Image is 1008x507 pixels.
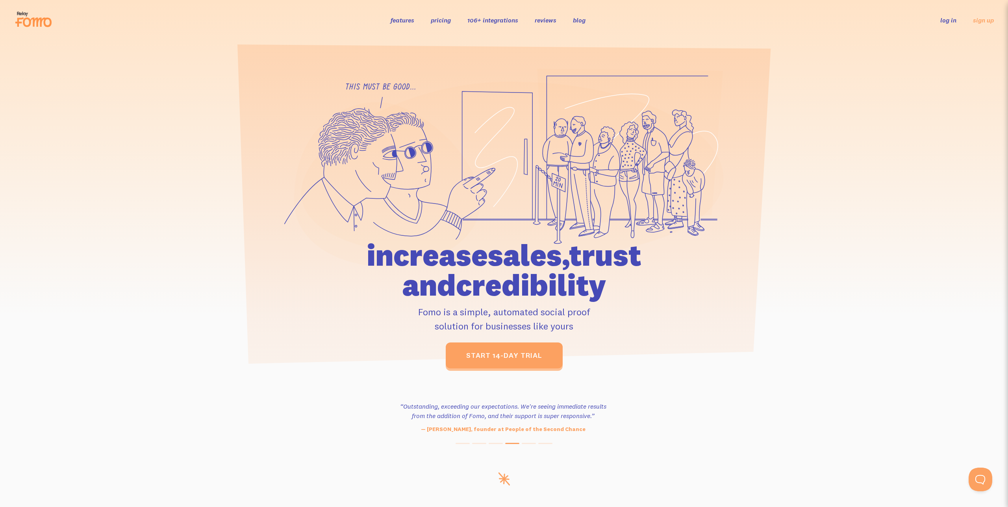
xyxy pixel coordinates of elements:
a: sign up [973,16,994,24]
iframe: Help Scout Beacon - Open [969,468,992,491]
h3: “Outstanding, exceeding our expectations. We're seeing immediate results from the addition of Fom... [396,402,611,420]
p: Fomo is a simple, automated social proof solution for businesses like yours [322,305,686,333]
a: blog [573,16,586,24]
a: start 14-day trial [446,342,563,368]
a: pricing [431,16,451,24]
h1: increase sales, trust and credibility [322,240,686,300]
a: 106+ integrations [467,16,518,24]
a: reviews [535,16,556,24]
a: features [391,16,414,24]
a: log in [940,16,956,24]
p: — [PERSON_NAME], founder at People of the Second Chance [396,425,611,433]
